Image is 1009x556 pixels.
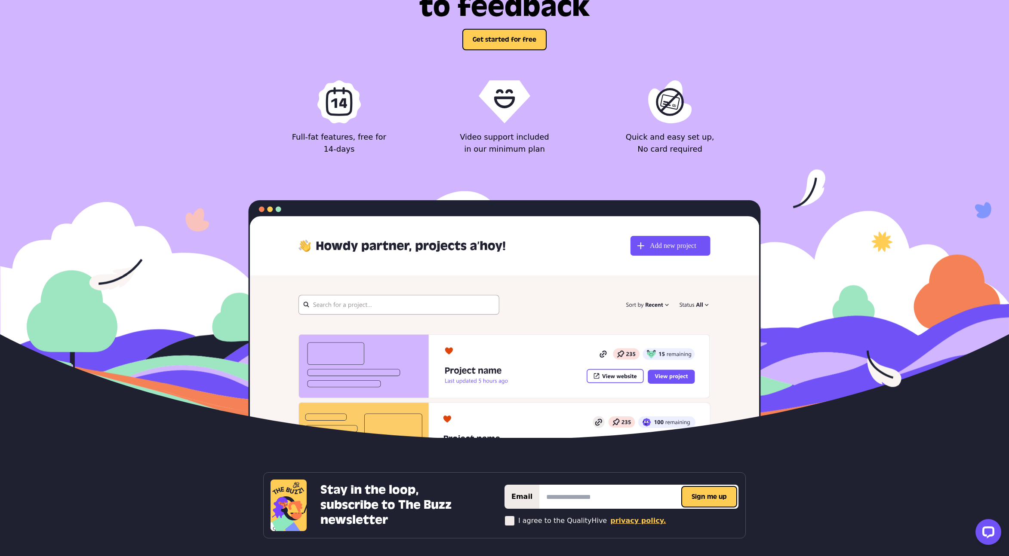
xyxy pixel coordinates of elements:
p: Quick and easy set up, No card required [623,131,717,155]
input: email [539,485,738,509]
img: QA Specialists [479,80,530,123]
p: Full-fat features, free for 14-days [292,131,386,155]
h3: Stay in the loop, subscribe to The Buzz newsletter [320,483,465,528]
label: Email [504,485,539,509]
a: privacy policy. [610,516,666,526]
img: The Buzz Newsletter [271,480,307,531]
img: Team Mates Included [648,80,692,123]
button: Sign me up [681,486,737,507]
img: 14 day free trial [317,80,361,123]
p: Video support included in our minimum plan [457,131,552,155]
a: Get started for free [462,35,547,43]
button: Get started for free [462,29,547,50]
iframe: LiveChat chat widget [969,516,1005,552]
p: I agree to the QualityHive [518,516,607,526]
